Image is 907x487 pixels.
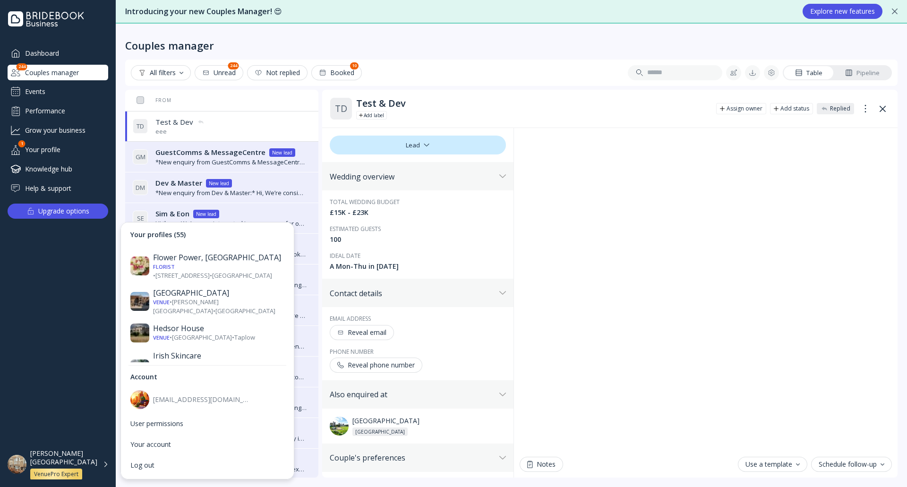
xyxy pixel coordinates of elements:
a: Your profile1 [8,142,108,157]
img: dpr=1,fit=cover,g=face,w=40,h=40 [130,390,149,409]
div: • [STREET_ADDRESS] • [GEOGRAPHIC_DATA] [153,262,284,280]
div: Add status [780,105,809,112]
span: Sim & Eon [155,209,189,219]
button: Unread [195,65,243,80]
div: Booked [319,69,354,77]
div: [GEOGRAPHIC_DATA] [355,428,405,436]
div: Your profiles (55) [125,226,290,243]
div: G M [133,149,148,164]
div: 244 [228,62,239,69]
div: Florist [153,263,175,270]
div: S E [133,211,148,226]
div: A Mon-Thu in [DATE] [330,262,506,271]
div: Couples manager [8,65,108,80]
div: Reveal phone number [337,361,415,369]
div: D M [133,180,148,195]
button: Upgrade options [8,204,108,219]
div: T D [133,119,148,134]
a: Events [8,84,108,99]
div: Hair & Beauty [153,361,173,377]
img: dpr=1,fit=cover,g=face,w=48,h=48 [8,455,26,474]
div: Reveal email [337,329,386,336]
div: New lead [196,210,216,218]
div: Help & support [8,180,108,196]
div: Pipeline [845,68,880,77]
div: Hedsor House [153,324,284,333]
div: New lead [209,179,229,187]
div: [EMAIL_ADDRESS][DOMAIN_NAME] [153,395,250,404]
div: From [133,97,171,103]
div: Contact details [330,289,496,298]
div: Log out [130,461,284,470]
span: GuestComms & MessageCentre [155,147,265,157]
div: *New enquiry from Dev & Master:* Hi, We’re considering your venue for our wedding and would love ... [155,188,307,197]
span: Test & Dev [155,117,193,127]
div: 100 [330,235,506,244]
div: Irish Skincare [153,351,284,360]
div: [PERSON_NAME][GEOGRAPHIC_DATA] [30,449,97,466]
div: • [GEOGRAPHIC_DATA] • Taplow [153,333,284,342]
div: 1 [18,140,26,147]
img: dpr=1,fit=cover,g=face,w=30,h=30 [130,292,149,311]
div: Phone number [330,348,506,356]
div: Your account [130,440,284,449]
img: thumbnail [330,417,349,436]
div: Your profile [8,142,108,157]
div: [GEOGRAPHIC_DATA] [153,288,284,298]
div: Replied [830,105,850,112]
button: All filters [131,65,191,80]
div: User permissions [130,419,284,428]
button: Explore new features [803,4,882,19]
div: Also enquired at [330,390,496,399]
div: Upgrade options [38,205,89,218]
div: Wedding overview [330,172,496,181]
div: Couples manager [125,39,214,52]
div: 10 [350,62,359,69]
button: Schedule follow-up [811,457,892,472]
button: Use a template [738,457,807,472]
div: [GEOGRAPHIC_DATA] [352,416,496,436]
button: Notes [520,457,563,472]
div: • [STREET_ADDRESS] • [GEOGRAPHIC_DATA] [153,360,284,387]
div: Ideal date [330,252,506,260]
button: Reveal email [330,325,394,340]
div: Use a template [745,461,800,468]
div: • [PERSON_NAME][GEOGRAPHIC_DATA] • [GEOGRAPHIC_DATA] [153,298,284,315]
div: Couple's preferences [330,453,496,462]
div: All filters [138,69,183,77]
a: Dashboard [8,45,108,61]
button: Reveal phone number [330,358,422,373]
img: dpr=1,fit=cover,g=face,w=30,h=30 [130,257,149,276]
div: Unread [202,69,236,77]
div: Table [795,68,822,77]
div: Add label [364,111,384,119]
div: Assign owner [727,105,762,112]
div: New lead [272,149,292,156]
a: Performance [8,103,108,119]
div: Notes [527,461,556,468]
div: Venue [153,334,170,342]
a: Knowledge hub [8,161,108,177]
div: Explore new features [810,8,875,15]
div: *New enquiry from GuestComms & MessageCentre:* Hello, Dookie hotel test lol *They're interested i... [155,158,307,167]
div: Account [125,368,290,385]
a: Your account [125,435,290,454]
button: Not replied [247,65,308,80]
div: Introducing your new Couples Manager! 😍 [125,6,793,17]
div: Lead [330,136,506,154]
div: Flower Power, [GEOGRAPHIC_DATA] [153,253,284,262]
a: Grow your business [8,122,108,138]
a: [GEOGRAPHIC_DATA][GEOGRAPHIC_DATA] [330,416,506,436]
div: Not replied [255,69,300,77]
button: Booked [311,65,362,80]
a: Couples manager244 [8,65,108,80]
div: Test & Dev [356,98,709,109]
div: Email address [330,315,506,323]
div: Total wedding budget [330,198,506,206]
img: dpr=1,fit=cover,g=face,w=30,h=30 [130,359,149,378]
